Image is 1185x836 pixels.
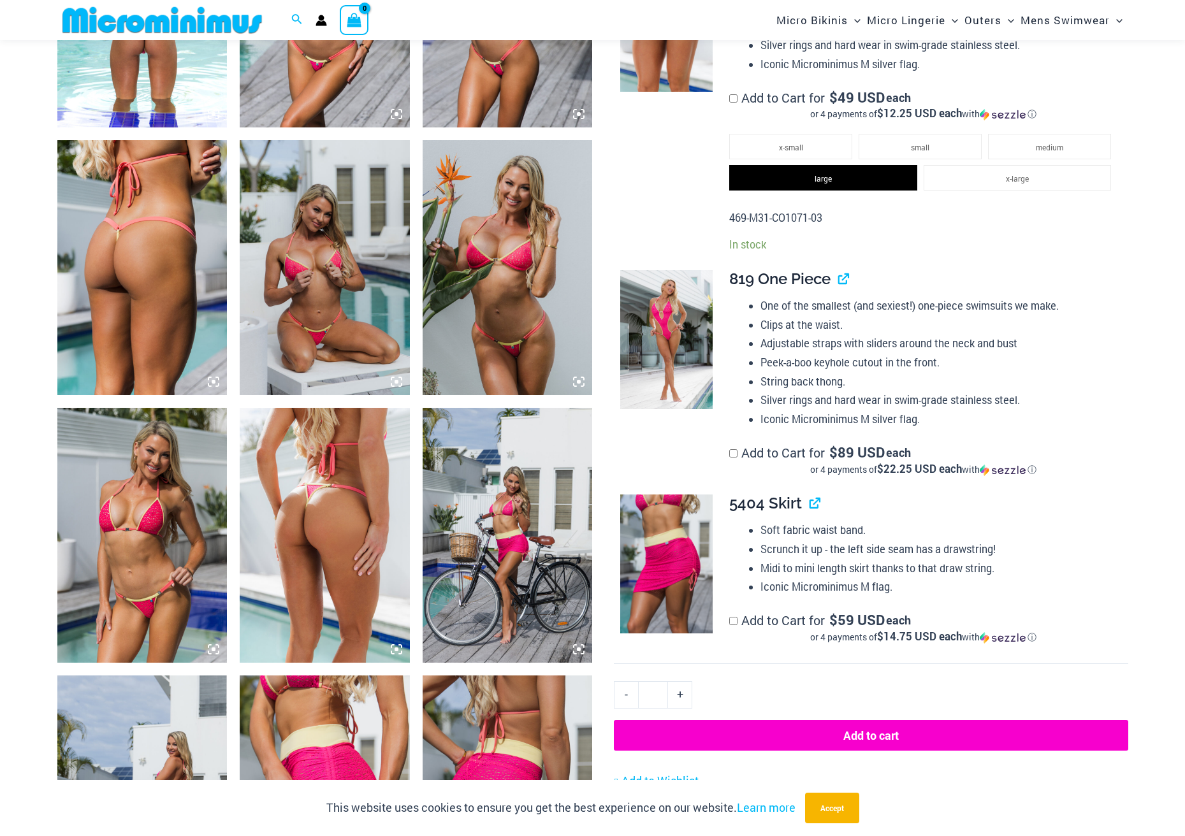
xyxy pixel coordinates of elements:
span: 5404 Skirt [729,494,802,512]
span: 89 USD [829,446,885,459]
span: Add to Wishlist [622,773,699,788]
a: - [614,681,638,708]
span: each [886,614,911,626]
a: Add to Wishlist [614,772,699,791]
span: Menu Toggle [1110,4,1123,36]
li: Silver rings and hard wear in swim-grade stainless steel. [760,391,1117,410]
span: large [815,173,832,184]
li: x-large [924,165,1111,191]
span: small [911,142,929,152]
div: or 4 payments of with [729,631,1117,644]
div: or 4 payments of$22.25 USD eachwithSezzle Click to learn more about Sezzle [729,463,1117,476]
span: Mens Swimwear [1021,4,1110,36]
a: Micro BikinisMenu ToggleMenu Toggle [773,4,864,36]
div: or 4 payments of$12.25 USD eachwithSezzle Click to learn more about Sezzle [729,108,1117,120]
a: Micro LingerieMenu ToggleMenu Toggle [864,4,961,36]
li: Iconic Microminimus M silver flag. [760,55,1117,74]
li: Clips at the waist. [760,315,1117,335]
li: Iconic Microminimus M flag. [760,577,1117,596]
li: Scrunch it up - the left side seam has a drawstring! [760,540,1117,559]
img: Sezzle [980,465,1026,476]
span: $ [829,88,838,106]
img: Sezzle [980,632,1026,644]
div: or 4 payments of with [729,463,1117,476]
input: Add to Cart for$49 USD eachor 4 payments of$12.25 USD eachwithSezzle Click to learn more about Se... [729,94,738,103]
span: Micro Bikinis [776,4,848,36]
img: Sezzle [980,109,1026,120]
li: Silver rings and hard wear in swim-grade stainless steel. [760,36,1117,55]
li: Adjustable straps with sliders around the neck and bust [760,334,1117,353]
p: 469-M31-CO1071-03 [729,208,1117,227]
span: 49 USD [829,91,885,104]
div: or 4 payments of$14.75 USD eachwithSezzle Click to learn more about Sezzle [729,631,1117,644]
span: x-small [779,142,803,152]
span: Menu Toggle [945,4,958,36]
span: medium [1036,142,1063,152]
span: $ [829,610,838,629]
span: each [886,446,911,459]
a: View Shopping Cart, empty [340,5,369,34]
a: Mens SwimwearMenu ToggleMenu Toggle [1017,4,1126,36]
img: Bubble Mesh Highlight Pink 469 Thong [240,408,410,663]
button: Add to cart [614,720,1128,751]
input: Product quantity [638,681,668,708]
li: medium [988,134,1111,159]
input: Add to Cart for$59 USD eachor 4 payments of$14.75 USD eachwithSezzle Click to learn more about Se... [729,617,738,625]
a: Search icon link [291,12,303,29]
img: Bubble Mesh Highlight Pink 309 Top 5404 Skirt [620,494,713,633]
nav: Site Navigation [771,2,1128,38]
li: large [729,165,917,191]
span: $22.25 USD each [877,461,962,476]
input: Add to Cart for$89 USD eachor 4 payments of$22.25 USD eachwithSezzle Click to learn more about Se... [729,449,738,458]
span: Micro Lingerie [867,4,945,36]
img: Bubble Mesh Highlight Pink 309 Top 469 Thong [57,408,228,663]
li: Midi to mini length skirt thanks to that draw string. [760,559,1117,578]
span: Outers [964,4,1001,36]
p: In stock [729,238,1117,251]
li: small [859,134,982,159]
img: MM SHOP LOGO FLAT [57,6,267,34]
div: or 4 payments of with [729,108,1117,120]
img: Bubble Mesh Highlight Pink 323 Top 469 Thong [423,140,593,395]
li: Iconic Microminimus M silver flag. [760,410,1117,429]
img: Bubble Mesh Highlight Pink 819 One Piece [620,270,713,409]
span: Menu Toggle [848,4,861,36]
span: each [886,91,911,104]
button: Accept [805,793,859,823]
img: Bubble Mesh Highlight Pink 421 Micro [57,140,228,395]
label: Add to Cart for [729,612,1117,644]
label: Add to Cart for [729,89,1117,121]
p: This website uses cookies to ensure you get the best experience on our website. [326,798,796,818]
img: Bubble Mesh Highlight Pink 323 Top 469 Thong [240,140,410,395]
li: x-small [729,134,852,159]
a: Learn more [737,800,796,815]
li: One of the smallest (and sexiest!) one-piece swimsuits we make. [760,296,1117,315]
label: Add to Cart for [729,444,1117,476]
li: Peek-a-boo keyhole cutout in the front. [760,353,1117,372]
a: + [668,681,692,708]
img: Bubble Mesh Highlight Pink 309 Top 5404 Skirt [423,408,593,663]
span: $12.25 USD each [877,106,962,120]
li: Soft fabric waist band. [760,521,1117,540]
span: $ [829,443,838,461]
span: 59 USD [829,614,885,626]
span: x-large [1006,173,1029,184]
span: Menu Toggle [1001,4,1014,36]
span: $14.75 USD each [877,629,962,644]
a: OutersMenu ToggleMenu Toggle [961,4,1017,36]
a: Account icon link [316,15,327,26]
li: String back thong. [760,372,1117,391]
span: 819 One Piece [729,270,831,288]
